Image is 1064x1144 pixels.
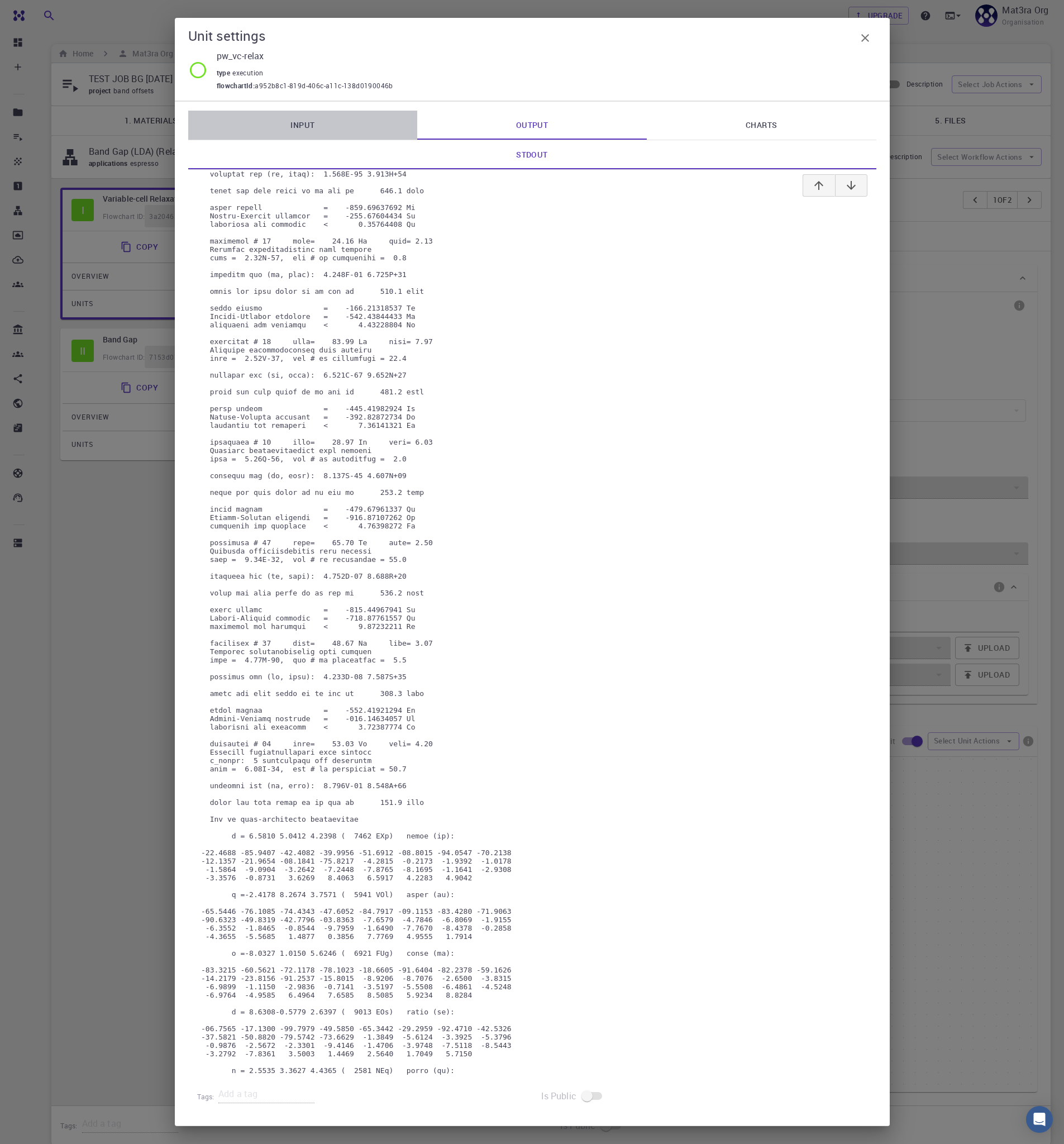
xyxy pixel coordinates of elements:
span: Is Public [541,1089,576,1103]
a: Charts [647,111,876,140]
span: a952b8c1-819d-406c-a11c-138d0190046b [255,80,393,92]
a: Output [417,111,647,140]
p: pw_vc-relax [217,49,867,63]
div: Open Intercom Messenger [1026,1106,1053,1133]
h5: Unit settings [188,27,266,45]
input: Add a tag [218,1085,314,1103]
span: flowchartId : [217,80,255,92]
h6: Tags: [197,1086,219,1103]
span: Support [23,8,64,18]
span: type [217,68,233,77]
a: Input [188,111,418,140]
span: execution [232,68,268,77]
a: Stdout [188,140,876,169]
